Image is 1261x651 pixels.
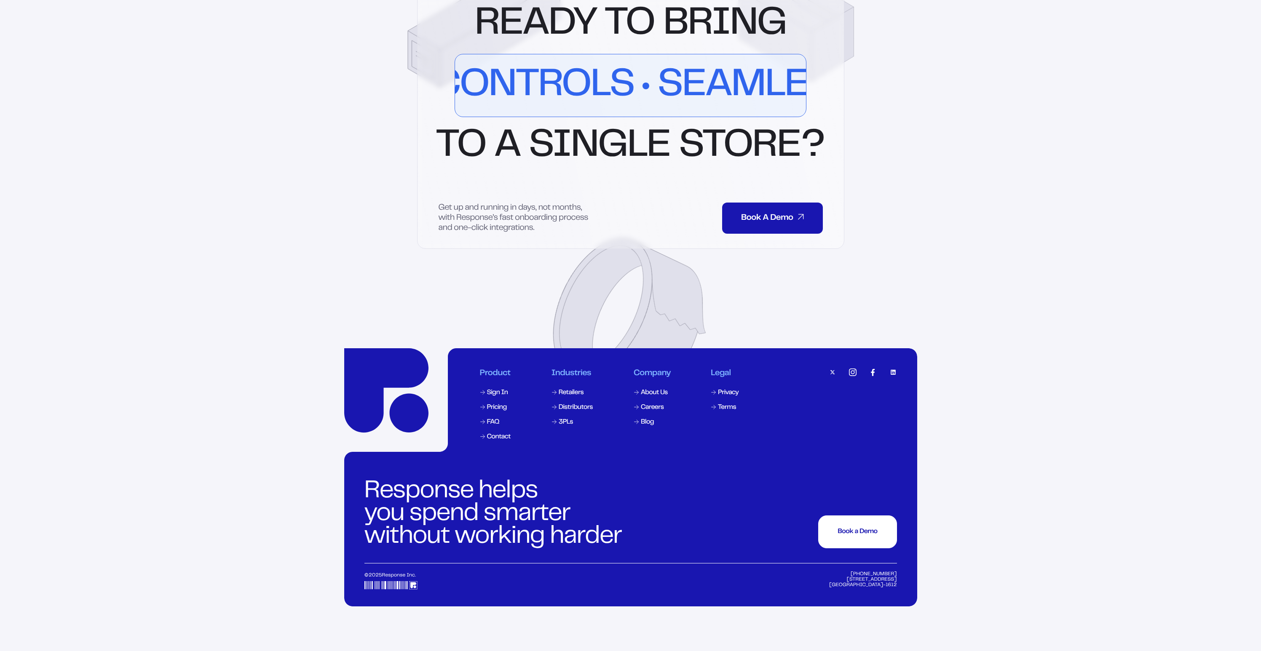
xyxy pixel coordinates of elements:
a: Retailers [551,388,594,398]
div: Book A Demo [741,213,803,223]
div: Contact [487,434,511,440]
img: facebook [869,368,877,376]
div: Ready to bring to a single store? [436,7,825,165]
div: Legal [711,368,739,379]
a: Privacy [710,388,740,398]
a: Careers [633,403,672,413]
div: Pricing [487,404,507,411]
div: Distributors [559,404,593,411]
div: Terms [718,404,736,411]
img: instagram [849,368,857,376]
div: Privacy [718,390,739,396]
button: Book a DemoBook a DemoBook a DemoBook a DemoBook a DemoBook a DemoBook a Demo [818,515,897,548]
img: linkedin [889,368,897,376]
div: Response helps you spend smarter without working harder [364,480,626,548]
a: Distributors [551,403,594,413]
a: Pricing [479,403,512,413]
a: Blog [633,417,672,427]
div: Blog [641,419,654,426]
div: Book a Demo [838,528,877,535]
a: 3PLs [551,417,594,427]
a: FAQ [479,417,512,427]
a: About Us [633,388,672,398]
div: Retailers [559,390,584,396]
div: 3PLs [559,419,573,426]
div: FAQ [487,419,499,426]
div: Careers [641,404,664,411]
div: Industries [552,368,594,379]
div: Company [634,368,671,379]
a: Terms [710,403,740,413]
div: Sign In [487,390,508,396]
div: © 2025 Response Inc. [364,572,480,590]
div: Product [480,368,511,379]
div: About Us [641,390,668,396]
div: [PHONE_NUMBER] [STREET_ADDRESS] [GEOGRAPHIC_DATA]-1612 [829,572,897,590]
a: Response Home [344,348,428,432]
button: Book A DemoBook A DemoBook A DemoBook A DemoBook A DemoBook A DemoBook A Demo [722,203,822,234]
p: Get up and running in days, not months, with Response’s fast onboarding process and one-click int... [439,203,595,233]
img: twitter [829,368,836,376]
a: Contact [479,432,512,442]
a: Sign In [479,388,512,398]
